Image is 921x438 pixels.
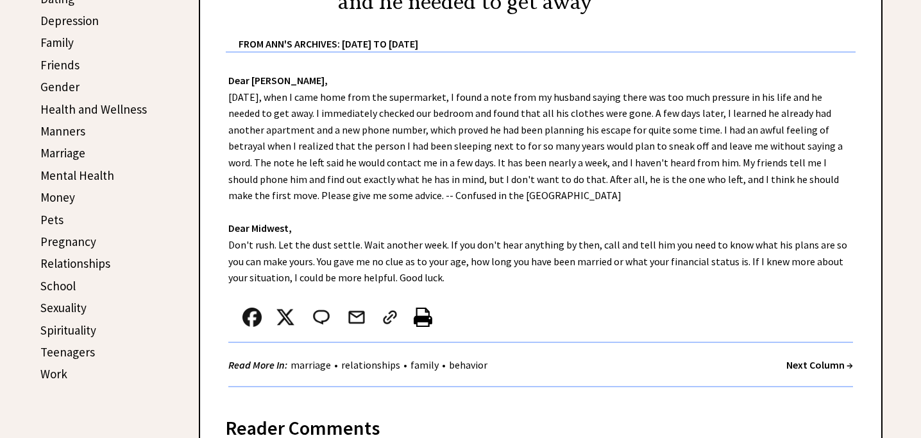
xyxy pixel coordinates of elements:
strong: Dear Midwest, [228,222,292,234]
a: Gender [40,79,80,94]
img: link_02.png [380,308,400,327]
div: [DATE], when I came home from the supermarket, I found a note from my husband saying there was to... [200,53,881,400]
a: Depression [40,13,99,28]
a: Teenagers [40,344,95,360]
div: • • • [228,357,491,373]
a: Friends [40,57,80,73]
a: Next Column → [786,358,853,371]
a: Spirituality [40,322,96,338]
a: Health and Wellness [40,101,147,117]
strong: Dear [PERSON_NAME], [228,74,328,87]
a: Pets [40,212,63,227]
img: mail.png [347,308,366,327]
a: Pregnancy [40,234,96,249]
img: x_small.png [276,308,295,327]
a: marriage [287,358,334,371]
a: Family [40,35,74,50]
div: From Ann's Archives: [DATE] to [DATE] [239,17,856,51]
strong: Read More In: [228,358,287,371]
a: Relationships [40,256,110,271]
img: message_round%202.png [310,308,332,327]
a: Money [40,189,75,205]
a: Work [40,366,67,381]
a: Mental Health [40,168,114,183]
a: family [407,358,442,371]
img: facebook.png [242,308,262,327]
a: Manners [40,123,85,139]
a: behavior [446,358,491,371]
a: School [40,278,76,293]
img: printer%20icon.png [414,308,432,327]
a: relationships [338,358,403,371]
a: Sexuality [40,300,87,315]
a: Marriage [40,145,85,161]
div: Reader Comments [226,414,856,435]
